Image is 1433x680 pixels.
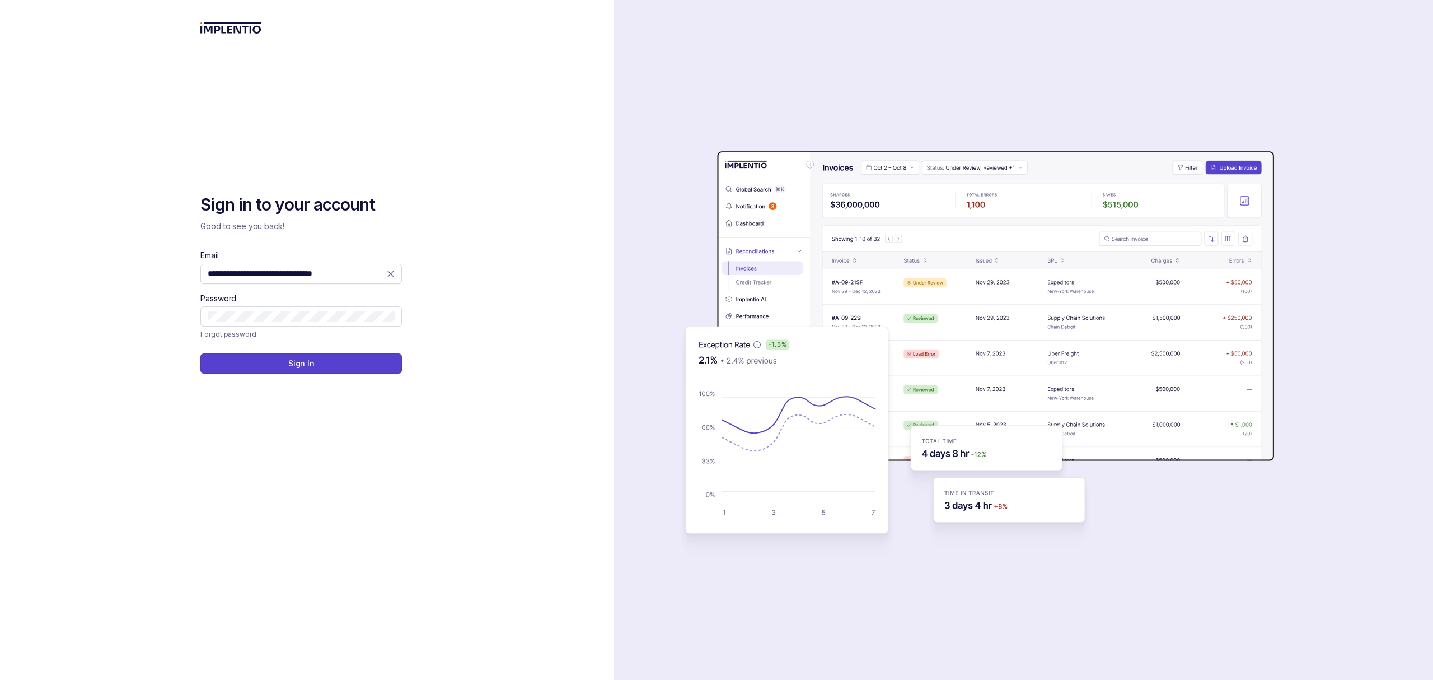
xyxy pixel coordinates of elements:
h2: Sign in to your account [200,194,402,216]
img: logo [200,22,261,34]
label: Email [200,250,218,261]
a: Link Forgot password [200,329,256,340]
button: Sign In [200,353,402,374]
img: signin-background.svg [645,116,1278,564]
p: Forgot password [200,329,256,340]
p: Sign In [288,358,315,369]
label: Password [200,293,236,304]
p: Good to see you back! [200,221,402,232]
